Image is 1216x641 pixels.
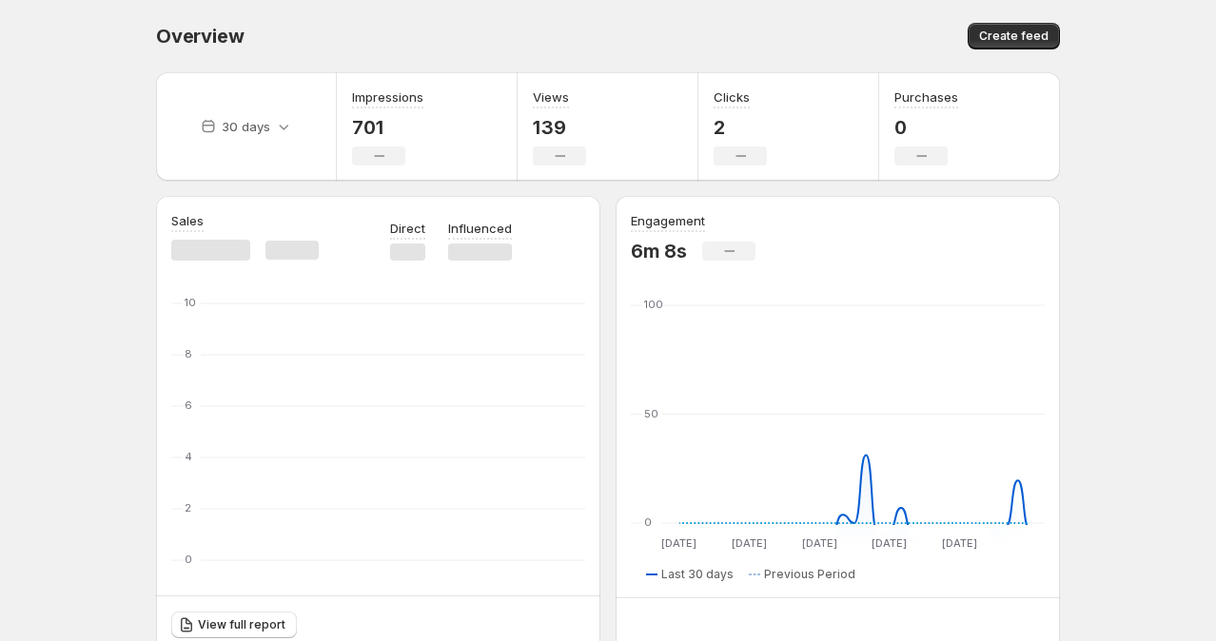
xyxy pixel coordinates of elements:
h3: Purchases [894,87,958,107]
text: 4 [185,450,192,463]
p: 139 [533,116,586,139]
text: [DATE] [732,536,767,550]
text: [DATE] [802,536,837,550]
text: [DATE] [872,536,907,550]
h3: Engagement [631,211,705,230]
h3: Sales [171,211,204,230]
text: 50 [644,407,658,420]
text: 0 [185,553,192,566]
text: 2 [185,501,191,515]
p: 2 [714,116,767,139]
p: 30 days [222,117,270,136]
span: Last 30 days [661,567,734,582]
p: 0 [894,116,958,139]
text: 8 [185,347,192,360]
text: 100 [644,298,663,311]
text: 0 [644,515,652,529]
h3: Views [533,87,569,107]
p: Influenced [448,219,512,238]
h3: Clicks [714,87,750,107]
span: Overview [156,25,244,48]
p: 701 [352,116,423,139]
text: [DATE] [661,536,696,550]
span: Previous Period [764,567,855,582]
text: 10 [185,296,196,309]
button: Create feed [968,23,1060,49]
p: Direct [390,219,425,238]
text: 6 [185,398,192,412]
p: 6m 8s [631,240,687,262]
text: [DATE] [942,536,977,550]
h3: Impressions [352,87,423,107]
span: Create feed [979,29,1049,44]
span: View full report [198,617,285,632]
a: View full report [171,612,297,638]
